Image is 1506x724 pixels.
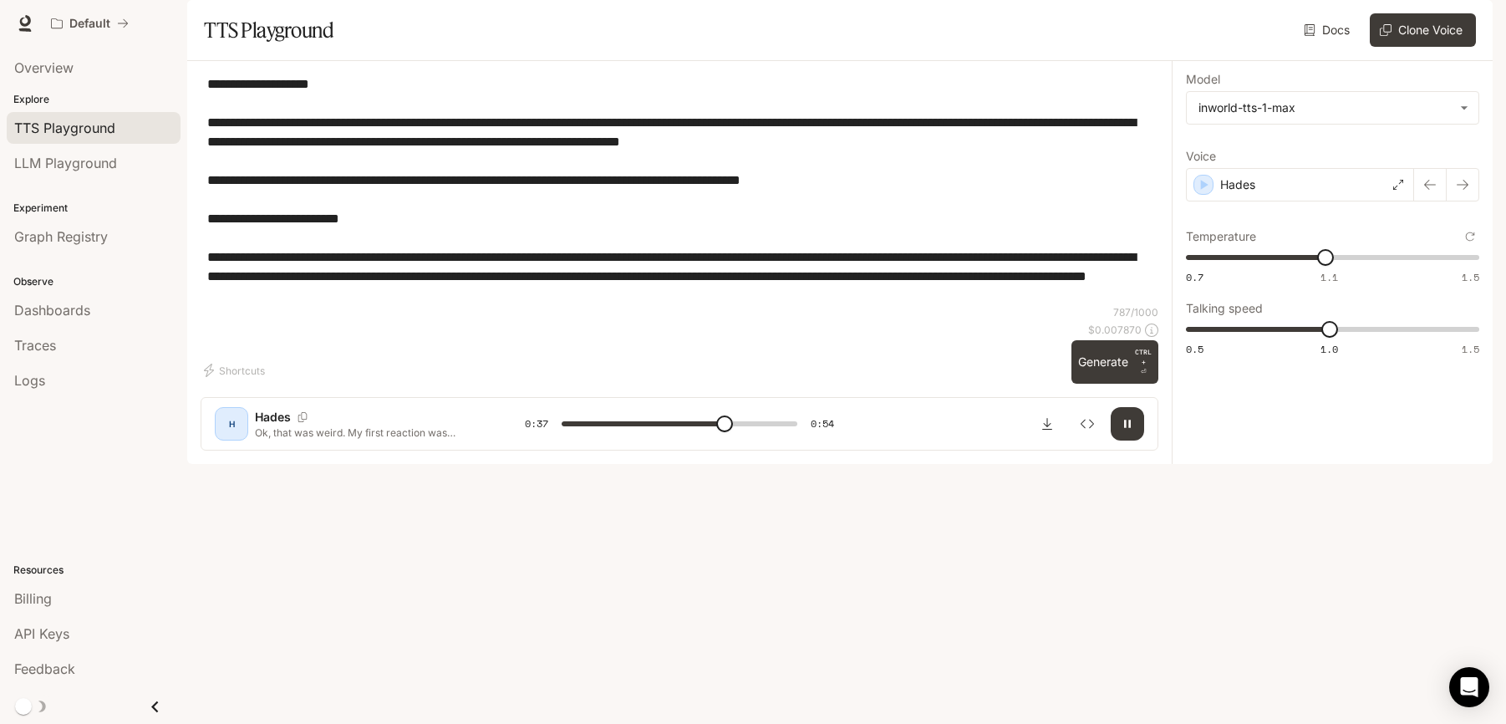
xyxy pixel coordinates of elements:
[1300,13,1356,47] a: Docs
[1186,342,1203,356] span: 0.5
[1071,407,1104,441] button: Inspect
[1030,407,1064,441] button: Download audio
[1135,347,1152,377] p: ⏎
[69,17,110,31] p: Default
[811,416,834,432] span: 0:54
[1186,150,1216,162] p: Voice
[204,13,333,47] h1: TTS Playground
[201,357,272,384] button: Shortcuts
[218,410,245,437] div: H
[1462,270,1479,284] span: 1.5
[1462,342,1479,356] span: 1.5
[1187,92,1478,124] div: inworld-tts-1-max
[1186,231,1256,242] p: Temperature
[1461,227,1479,246] button: Reset to default
[255,426,485,440] p: Ok, that was weird. My first reaction was annoyance as my head was still desperately circling aro...
[1186,74,1220,85] p: Model
[1220,176,1255,193] p: Hades
[43,7,136,40] button: All workspaces
[291,412,314,422] button: Copy Voice ID
[525,416,548,432] span: 0:37
[1186,270,1203,284] span: 0.7
[255,409,291,426] p: Hades
[1186,303,1263,314] p: Talking speed
[1370,13,1476,47] button: Clone Voice
[1135,347,1152,367] p: CTRL +
[1071,340,1158,384] button: GenerateCTRL +⏎
[1320,270,1338,284] span: 1.1
[1320,342,1338,356] span: 1.0
[1198,99,1452,116] div: inworld-tts-1-max
[1449,667,1489,707] div: Open Intercom Messenger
